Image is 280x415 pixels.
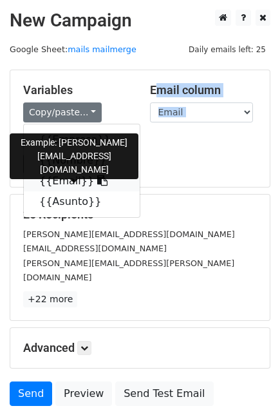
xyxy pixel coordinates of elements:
a: Send Test Email [115,381,213,406]
div: Widget de chat [216,353,280,415]
small: Google Sheet: [10,44,136,54]
a: mails mailmerge [68,44,136,54]
a: Copy/paste... [23,102,102,122]
h5: Advanced [23,341,257,355]
a: +22 more [23,291,77,307]
iframe: Chat Widget [216,353,280,415]
a: Send [10,381,52,406]
small: [EMAIL_ADDRESS][DOMAIN_NAME] [23,244,167,253]
a: Daily emails left: 25 [184,44,270,54]
small: [PERSON_NAME][EMAIL_ADDRESS][PERSON_NAME][DOMAIN_NAME] [23,258,234,283]
h2: New Campaign [10,10,270,32]
h5: Variables [23,83,131,97]
a: {{Asunto}} [24,191,140,212]
h5: Email column [150,83,257,97]
span: Daily emails left: 25 [184,43,270,57]
small: [PERSON_NAME][EMAIL_ADDRESS][DOMAIN_NAME] [23,229,235,239]
div: Example: [PERSON_NAME][EMAIL_ADDRESS][DOMAIN_NAME] [10,133,138,179]
a: Preview [55,381,112,406]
